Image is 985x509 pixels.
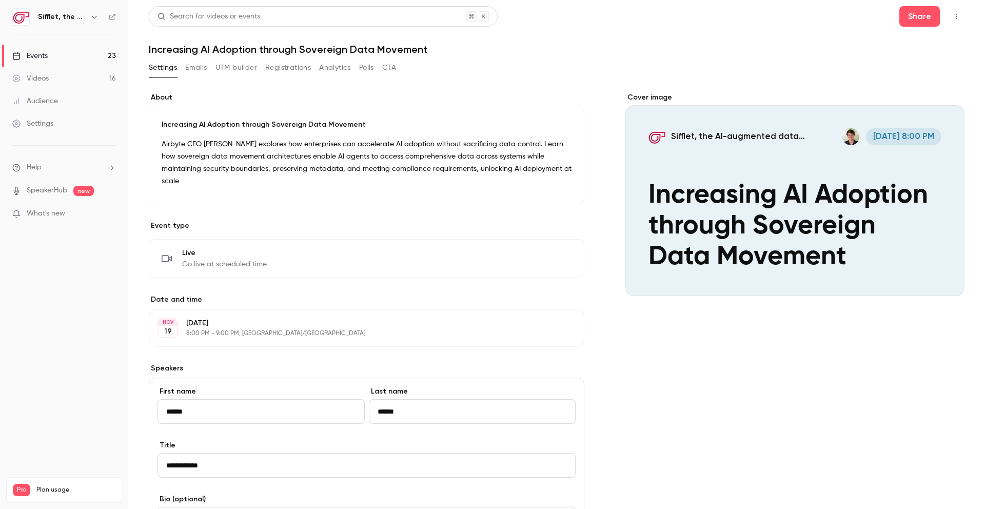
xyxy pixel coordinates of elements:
[157,494,576,504] label: Bio (optional)
[27,208,65,219] span: What's new
[38,12,86,22] h6: Sifflet, the AI-augmented data observability platform built for data teams with business users in...
[164,326,172,337] p: 19
[27,185,67,196] a: SpeakerHub
[149,43,964,55] h1: Increasing AI Adoption through Sovereign Data Movement
[149,60,177,76] button: Settings
[157,386,365,397] label: First name
[12,73,49,84] div: Videos
[625,92,964,296] section: Cover image
[12,119,53,129] div: Settings
[899,6,940,27] button: Share
[149,363,584,374] label: Speakers
[149,295,584,305] label: Date and time
[149,221,584,231] p: Event type
[265,60,311,76] button: Registrations
[215,60,257,76] button: UTM builder
[185,60,207,76] button: Emails
[159,319,177,326] div: NOV
[186,329,530,338] p: 8:00 PM - 9:00 PM, [GEOGRAPHIC_DATA]/[GEOGRAPHIC_DATA]
[369,386,576,397] label: Last name
[73,186,94,196] span: new
[162,138,572,187] p: Airbyte CEO [PERSON_NAME] explores how enterprises can accelerate AI adoption without sacrificing...
[13,9,29,25] img: Sifflet, the AI-augmented data observability platform built for data teams with business users in...
[162,120,572,130] p: Increasing AI Adoption through Sovereign Data Movement
[359,60,374,76] button: Polls
[186,318,530,328] p: [DATE]
[319,60,351,76] button: Analytics
[13,484,30,496] span: Pro
[182,259,267,269] span: Go live at scheduled time
[27,162,42,173] span: Help
[12,162,116,173] li: help-dropdown-opener
[182,248,267,258] span: Live
[149,92,584,103] label: About
[382,60,396,76] button: CTA
[157,440,576,451] label: Title
[625,92,964,103] label: Cover image
[157,11,260,22] div: Search for videos or events
[12,51,48,61] div: Events
[12,96,58,106] div: Audience
[36,486,115,494] span: Plan usage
